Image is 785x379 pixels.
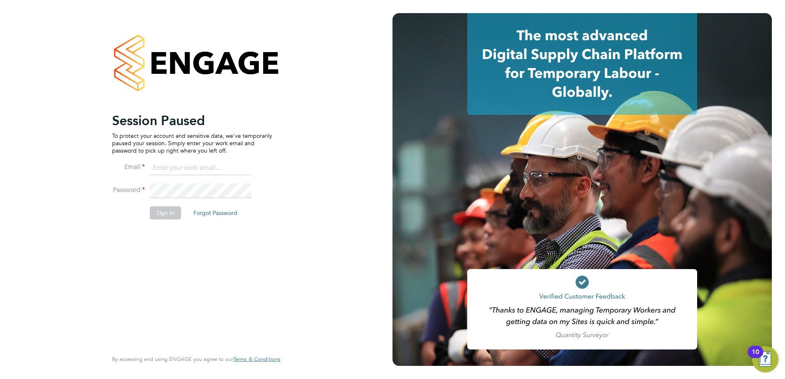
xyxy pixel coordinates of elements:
p: To protect your account and sensitive data, we've temporarily paused your session. Simply enter y... [112,132,272,155]
a: Terms & Conditions [233,356,280,363]
input: Enter your work email... [150,161,251,176]
button: Sign In [150,206,181,219]
label: Password [112,186,145,194]
div: 10 [752,352,759,363]
label: Email [112,163,145,171]
button: Forgot Password [187,206,244,219]
span: By accessing and using ENGAGE you agree to our [112,356,280,363]
h2: Session Paused [112,112,272,129]
button: Open Resource Center, 10 new notifications [752,346,778,372]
